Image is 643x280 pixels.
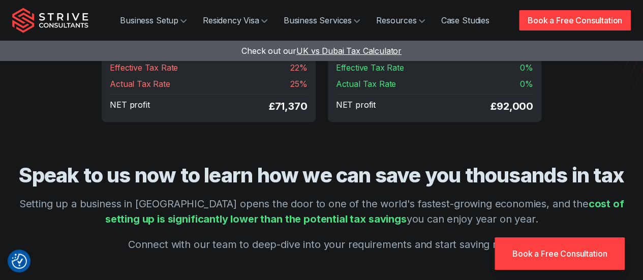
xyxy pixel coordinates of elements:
[491,99,533,114] span: £ 92,000
[241,46,402,56] a: Check out ourUK vs Dubai Tax Calculator
[275,10,368,30] a: Business Services
[110,78,170,90] span: Actual Tax Rate
[336,99,376,114] span: NET profit
[269,99,308,114] span: £ 71,370
[112,10,195,30] a: Business Setup
[520,61,533,74] span: 0 %
[336,61,404,74] span: Effective Tax Rate
[12,196,631,227] p: Setting up a business in [GEOGRAPHIC_DATA] opens the door to one of the world's fastest-growing e...
[12,227,631,252] p: Connect with our team to deep-dive into your requirements and start saving now.
[110,61,178,74] span: Effective Tax Rate
[195,10,275,30] a: Residency Visa
[12,254,27,269] img: Revisit consent button
[495,237,625,270] a: Book a Free Consultation
[519,10,631,30] a: Book a Free Consultation
[290,78,308,90] span: 25 %
[368,10,433,30] a: Resources
[12,163,631,188] h2: Speak to us now to learn how we can save you thousands in tax
[520,78,533,90] span: 0 %
[336,78,396,90] span: Actual Tax Rate
[290,61,308,74] span: 22 %
[12,8,88,33] img: Strive Consultants
[12,254,27,269] button: Consent Preferences
[110,99,149,114] span: NET profit
[433,10,498,30] a: Case Studies
[296,46,402,56] span: UK vs Dubai Tax Calculator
